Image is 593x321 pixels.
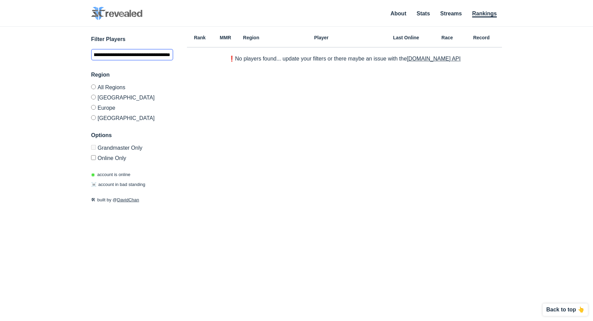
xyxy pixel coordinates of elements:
[91,197,96,202] span: 🛠
[91,155,96,160] input: Online Only
[546,307,584,312] p: Back to top 👆
[91,171,130,178] p: account is online
[391,11,406,16] a: About
[461,35,502,40] h6: Record
[433,35,461,40] h6: Race
[417,11,430,16] a: Stats
[91,172,95,177] span: ◉
[91,115,96,120] input: [GEOGRAPHIC_DATA]
[238,35,264,40] h6: Region
[91,181,145,188] p: account in bad standing
[91,145,173,152] label: Only Show accounts currently in Grandmaster
[117,197,139,202] a: DavidChan
[91,7,142,20] img: SC2 Revealed
[91,105,96,110] input: Europe
[440,11,462,16] a: Streams
[91,197,173,203] p: built by @
[91,35,173,43] h3: Filter Players
[91,131,173,139] h3: Options
[91,182,97,187] span: ☠️
[91,145,96,150] input: Grandmaster Only
[228,56,461,62] p: ❗️No players found... update your filters or there maybe an issue with the
[379,35,433,40] h6: Last Online
[91,84,173,92] label: All Regions
[264,35,379,40] h6: Player
[91,95,96,99] input: [GEOGRAPHIC_DATA]
[91,92,173,102] label: [GEOGRAPHIC_DATA]
[91,102,173,112] label: Europe
[472,11,497,17] a: Rankings
[91,112,173,121] label: [GEOGRAPHIC_DATA]
[213,35,238,40] h6: MMR
[187,35,213,40] h6: Rank
[91,152,173,161] label: Only show accounts currently laddering
[91,71,173,79] h3: Region
[91,84,96,89] input: All Regions
[407,56,460,62] a: [DOMAIN_NAME] API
